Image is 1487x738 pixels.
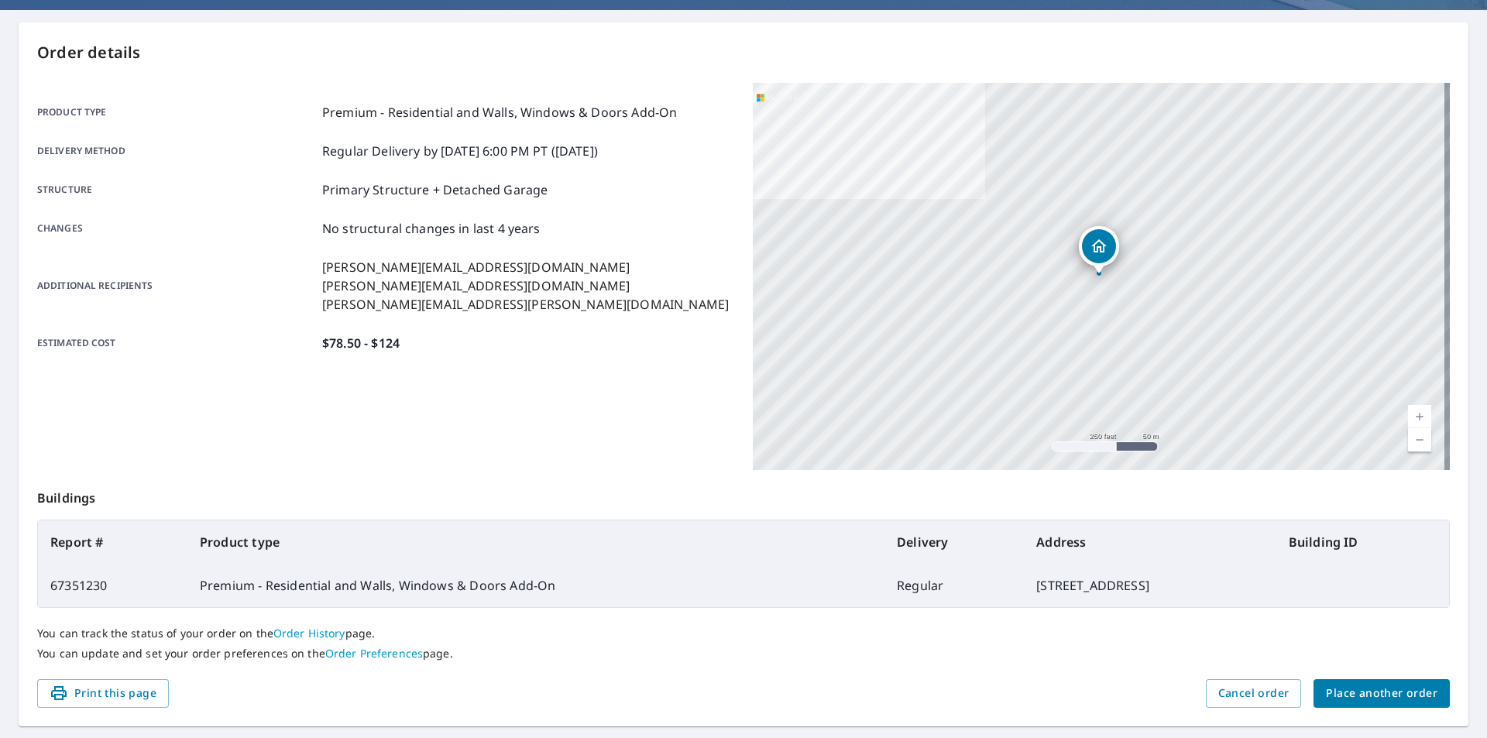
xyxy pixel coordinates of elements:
[187,564,884,607] td: Premium - Residential and Walls, Windows & Doors Add-On
[1326,684,1437,703] span: Place another order
[37,219,316,238] p: Changes
[37,258,316,314] p: Additional recipients
[322,219,541,238] p: No structural changes in last 4 years
[37,626,1450,640] p: You can track the status of your order on the page.
[38,520,187,564] th: Report #
[884,520,1024,564] th: Delivery
[37,679,169,708] button: Print this page
[1079,226,1119,274] div: Dropped pin, building 1, Residential property, 3009 Valley Oaks Dr Imperial, MO 63052
[322,180,548,199] p: Primary Structure + Detached Garage
[187,520,884,564] th: Product type
[1314,679,1450,708] button: Place another order
[37,470,1450,520] p: Buildings
[38,564,187,607] td: 67351230
[273,626,345,640] a: Order History
[322,258,729,276] p: [PERSON_NAME][EMAIL_ADDRESS][DOMAIN_NAME]
[37,142,316,160] p: Delivery method
[37,647,1450,661] p: You can update and set your order preferences on the page.
[37,180,316,199] p: Structure
[50,684,156,703] span: Print this page
[1218,684,1290,703] span: Cancel order
[322,334,400,352] p: $78.50 - $124
[322,276,729,295] p: [PERSON_NAME][EMAIL_ADDRESS][DOMAIN_NAME]
[1206,679,1302,708] button: Cancel order
[37,103,316,122] p: Product type
[1024,520,1276,564] th: Address
[322,103,677,122] p: Premium - Residential and Walls, Windows & Doors Add-On
[1024,564,1276,607] td: [STREET_ADDRESS]
[1408,428,1431,451] a: Current Level 17, Zoom Out
[325,646,423,661] a: Order Preferences
[1408,405,1431,428] a: Current Level 17, Zoom In
[37,334,316,352] p: Estimated cost
[322,142,598,160] p: Regular Delivery by [DATE] 6:00 PM PT ([DATE])
[322,295,729,314] p: [PERSON_NAME][EMAIL_ADDRESS][PERSON_NAME][DOMAIN_NAME]
[1276,520,1449,564] th: Building ID
[37,41,1450,64] p: Order details
[884,564,1024,607] td: Regular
